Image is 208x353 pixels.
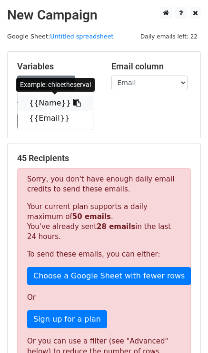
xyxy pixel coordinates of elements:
p: Or [27,293,181,303]
div: Example: chloetheserval [16,78,95,92]
h5: Email column [111,61,191,72]
small: Google Sheet: [7,33,114,40]
a: Daily emails left: 22 [137,33,201,40]
h2: New Campaign [7,7,201,23]
h5: Variables [17,61,97,72]
p: Sorry, you don't have enough daily email credits to send these emails. [27,174,181,194]
strong: 50 emails [72,212,111,221]
strong: 28 emails [97,222,135,231]
a: {{Email}} [18,111,93,126]
h5: 45 Recipients [17,153,191,163]
a: {{Name}} [18,95,93,111]
p: To send these emails, you can either: [27,249,181,259]
span: Daily emails left: 22 [137,31,201,42]
p: Your current plan supports a daily maximum of . You've already sent in the last 24 hours. [27,202,181,242]
a: Sign up for a plan [27,310,107,328]
a: Choose a Google Sheet with fewer rows [27,267,191,285]
a: Untitled spreadsheet [50,33,113,40]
